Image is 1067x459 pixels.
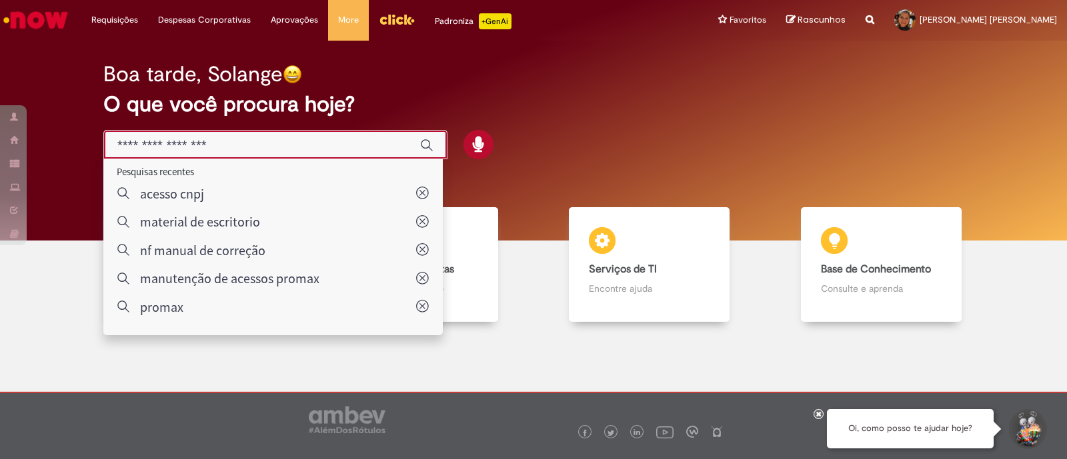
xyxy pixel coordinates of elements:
[920,14,1057,25] span: [PERSON_NAME] [PERSON_NAME]
[271,13,318,27] span: Aprovações
[730,13,766,27] span: Favoritos
[798,13,846,26] span: Rascunhos
[1007,409,1047,449] button: Iniciar Conversa de Suporte
[827,409,994,448] div: Oi, como posso te ajudar hoje?
[309,406,385,433] img: logo_footer_ambev_rotulo_gray.png
[70,207,302,322] a: Tirar dúvidas Tirar dúvidas com Lupi Assist e Gen Ai
[686,426,698,438] img: logo_footer_workplace.png
[379,9,415,29] img: click_logo_yellow_360x200.png
[338,13,359,27] span: More
[435,13,511,29] div: Padroniza
[589,282,710,295] p: Encontre ajuda
[91,13,138,27] span: Requisições
[821,262,931,276] b: Base de Conhecimento
[711,426,723,438] img: logo_footer_naosei.png
[103,63,283,86] h2: Boa tarde, Solange
[786,14,846,27] a: Rascunhos
[533,207,766,322] a: Serviços de TI Encontre ajuda
[103,93,964,116] h2: O que você procura hoje?
[1,7,70,33] img: ServiceNow
[582,430,588,436] img: logo_footer_facebook.png
[479,13,511,29] p: +GenAi
[766,207,998,322] a: Base de Conhecimento Consulte e aprenda
[634,429,640,437] img: logo_footer_linkedin.png
[608,430,614,436] img: logo_footer_twitter.png
[283,65,302,84] img: happy-face.png
[656,423,674,440] img: logo_footer_youtube.png
[821,282,942,295] p: Consulte e aprenda
[357,262,454,276] b: Catálogo de Ofertas
[158,13,251,27] span: Despesas Corporativas
[589,262,657,276] b: Serviços de TI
